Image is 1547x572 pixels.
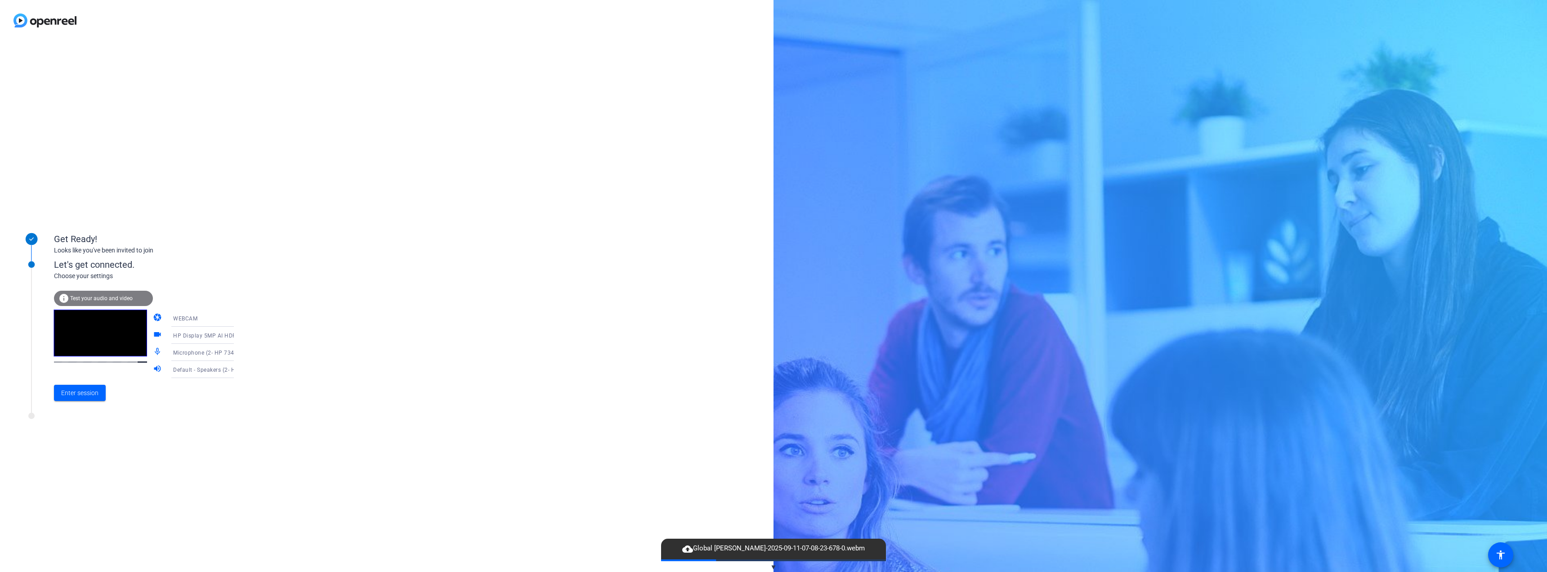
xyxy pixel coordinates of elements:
span: Enter session [61,388,98,398]
div: Let's get connected. [54,258,252,271]
mat-icon: cloud_upload [682,544,693,554]
div: Choose your settings [54,271,252,281]
mat-icon: mic_none [153,347,164,358]
div: Get Ready! [54,232,234,246]
mat-icon: accessibility [1495,549,1506,560]
mat-icon: volume_up [153,364,164,375]
span: Microphone (2- HP 734pm USB Audio) (03f0:08b3) [173,349,307,356]
span: Test your audio and video [70,295,133,302]
span: WEBCAM [173,315,197,322]
span: Default - Speakers (2- HP 734pm USB Audio) (03f0:08b3) [173,366,323,373]
mat-icon: videocam [153,330,164,341]
span: ▼ [770,563,777,571]
mat-icon: camera [153,313,164,324]
div: Looks like you've been invited to join [54,246,234,255]
span: HP Display 5MP AI HDR camera (03f0:06b5) [173,332,290,339]
span: Global [PERSON_NAME]-2025-09-11-07-08-23-678-0.webm [678,543,869,554]
button: Enter session [54,385,106,401]
mat-icon: info [58,293,69,304]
